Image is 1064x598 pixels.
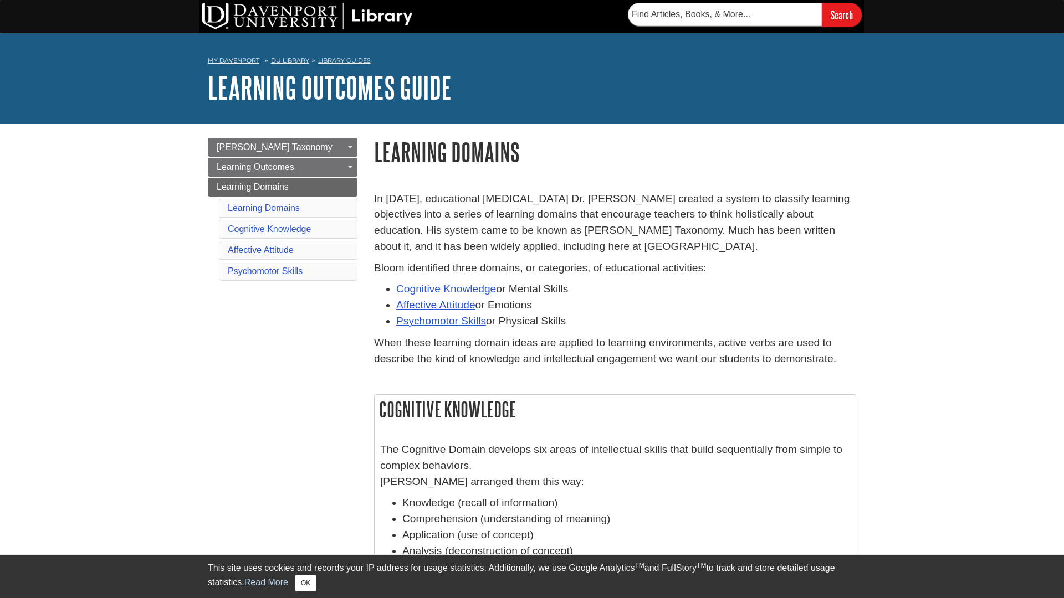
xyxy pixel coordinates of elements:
h1: Learning Domains [374,138,856,166]
p: Bloom identified three domains, or categories, of educational activities: [374,260,856,276]
div: Guide Page Menu [208,138,357,283]
a: Learning Outcomes Guide [208,70,452,105]
sup: TM [697,561,706,569]
a: [PERSON_NAME] Taxonomy [208,138,357,157]
li: Knowledge (recall of information) [402,495,850,511]
a: Affective Attitude [228,245,294,255]
a: Library Guides [318,56,371,64]
a: Psychomotor Skills [396,315,486,327]
a: Psychomotor Skills [228,266,303,276]
li: or Physical Skills [396,313,856,329]
a: Learning Outcomes [208,158,357,177]
span: Learning Domains [217,182,289,192]
li: or Mental Skills [396,281,856,297]
li: Application (use of concept) [402,527,850,543]
nav: breadcrumb [208,53,856,71]
span: [PERSON_NAME] Taxonomy [217,142,332,152]
span: Learning Outcomes [217,162,294,172]
a: Cognitive Knowledge [396,283,496,295]
p: In [DATE], educational [MEDICAL_DATA] Dr. [PERSON_NAME] created a system to classify learning obj... [374,191,856,255]
a: My Davenport [208,56,259,65]
li: Analysis (deconstruction of concept) [402,543,850,559]
input: Find Articles, Books, & More... [628,3,822,26]
a: Read More [244,578,288,587]
a: DU Library [271,56,309,64]
a: Learning Domains [228,203,300,213]
p: The Cognitive Domain develops six areas of intellectual skills that build sequentially from simpl... [380,442,850,489]
p: When these learning domain ideas are applied to learning environments, active verbs are used to d... [374,335,856,367]
a: Cognitive Knowledge [228,224,311,234]
sup: TM [635,561,644,569]
button: Close [295,575,316,591]
h2: Cognitive Knowledge [375,395,856,424]
img: DU Library [202,3,413,29]
li: or Emotions [396,297,856,313]
div: This site uses cookies and records your IP address for usage statistics. Additionally, we use Goo... [208,561,856,591]
form: Searches DU Library's articles, books, and more [628,3,862,27]
input: Search [822,3,862,27]
li: Comprehension (understanding of meaning) [402,511,850,527]
a: Learning Domains [208,178,357,197]
a: Affective Attitude [396,299,475,311]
